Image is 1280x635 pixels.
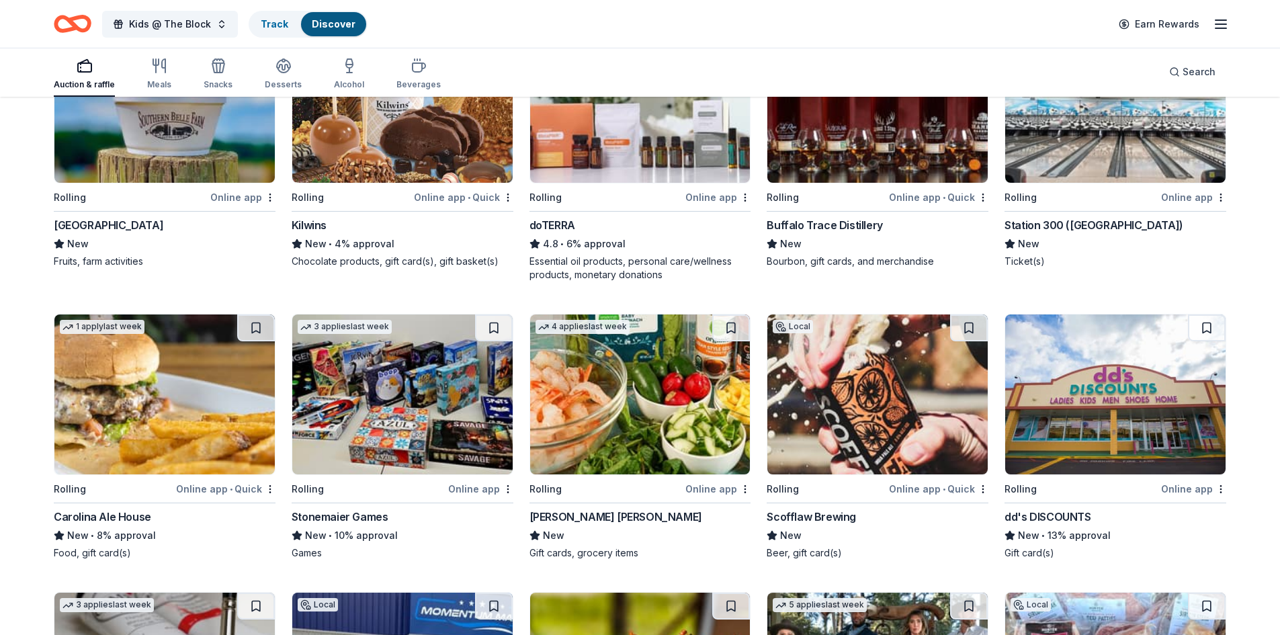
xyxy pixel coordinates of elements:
[265,79,302,90] div: Desserts
[67,527,89,544] span: New
[529,314,751,560] a: Image for Harris Teeter4 applieslast weekRollingOnline app[PERSON_NAME] [PERSON_NAME]NewGift card...
[292,481,324,497] div: Rolling
[261,18,288,30] a: Track
[767,314,988,474] img: Image for Scofflaw Brewing
[685,480,751,497] div: Online app
[298,320,392,334] div: 3 applies last week
[204,52,232,97] button: Snacks
[1161,480,1226,497] div: Online app
[1005,314,1226,474] img: Image for dd's DISCOUNTS
[529,255,751,282] div: Essential oil products, personal care/wellness products, monetary donations
[67,236,89,252] span: New
[560,239,564,249] span: •
[60,320,144,334] div: 1 apply last week
[773,320,813,333] div: Local
[312,18,355,30] a: Discover
[249,11,368,38] button: TrackDiscover
[334,52,364,97] button: Alcohol
[1005,189,1037,206] div: Rolling
[54,509,151,525] div: Carolina Ale House
[1042,530,1046,541] span: •
[265,52,302,97] button: Desserts
[102,11,238,38] button: Kids @ The Block
[54,255,275,268] div: Fruits, farm activities
[529,217,575,233] div: doTERRA
[230,484,232,495] span: •
[767,546,988,560] div: Beer, gift card(s)
[767,23,988,183] img: Image for Buffalo Trace Distillery
[543,527,564,544] span: New
[943,484,945,495] span: •
[396,52,441,97] button: Beverages
[1111,12,1207,36] a: Earn Rewards
[396,79,441,90] div: Beverages
[54,22,275,268] a: Image for Southern Belle FarmLocalRollingOnline app[GEOGRAPHIC_DATA]NewFruits, farm activities
[780,527,802,544] span: New
[1005,481,1037,497] div: Rolling
[292,509,388,525] div: Stonemaier Games
[176,480,275,497] div: Online app Quick
[54,52,115,97] button: Auction & raffle
[529,189,562,206] div: Rolling
[210,189,275,206] div: Online app
[54,23,275,183] img: Image for Southern Belle Farm
[1005,527,1226,544] div: 13% approval
[529,509,702,525] div: [PERSON_NAME] [PERSON_NAME]
[292,314,513,474] img: Image for Stonemaier Games
[767,509,856,525] div: Scofflaw Brewing
[1005,255,1226,268] div: Ticket(s)
[329,239,332,249] span: •
[305,236,327,252] span: New
[767,481,799,497] div: Rolling
[204,79,232,90] div: Snacks
[1018,236,1039,252] span: New
[529,546,751,560] div: Gift cards, grocery items
[60,598,154,612] div: 3 applies last week
[529,22,751,282] a: Image for doTERRA6 applieslast weekRollingOnline appdoTERRA4.8•6% approvalEssential oil products,...
[54,8,91,40] a: Home
[147,79,171,90] div: Meals
[1158,58,1226,85] button: Search
[1005,546,1226,560] div: Gift card(s)
[530,314,751,474] img: Image for Harris Teeter
[54,546,275,560] div: Food, gift card(s)
[54,481,86,497] div: Rolling
[54,79,115,90] div: Auction & raffle
[54,527,275,544] div: 8% approval
[147,52,171,97] button: Meals
[767,217,882,233] div: Buffalo Trace Distillery
[536,320,630,334] div: 4 applies last week
[1005,217,1183,233] div: Station 300 ([GEOGRAPHIC_DATA])
[1005,314,1226,560] a: Image for dd's DISCOUNTSRollingOnline appdd's DISCOUNTSNew•13% approvalGift card(s)
[1161,189,1226,206] div: Online app
[889,480,988,497] div: Online app Quick
[292,314,513,560] a: Image for Stonemaier Games3 applieslast weekRollingOnline appStonemaier GamesNew•10% approvalGames
[91,530,94,541] span: •
[298,598,338,611] div: Local
[1011,598,1051,611] div: Local
[329,530,332,541] span: •
[767,255,988,268] div: Bourbon, gift cards, and merchandise
[292,546,513,560] div: Games
[292,255,513,268] div: Chocolate products, gift card(s), gift basket(s)
[1005,509,1091,525] div: dd's DISCOUNTS
[292,217,327,233] div: Kilwins
[530,23,751,183] img: Image for doTERRA
[334,79,364,90] div: Alcohol
[292,527,513,544] div: 10% approval
[54,189,86,206] div: Rolling
[1018,527,1039,544] span: New
[529,236,751,252] div: 6% approval
[292,22,513,268] a: Image for Kilwins4 applieslast weekRollingOnline app•QuickKilwinsNew•4% approvalChocolate product...
[767,189,799,206] div: Rolling
[767,22,988,268] a: Image for Buffalo Trace Distillery13 applieslast weekRollingOnline app•QuickBuffalo Trace Distill...
[292,189,324,206] div: Rolling
[773,598,867,612] div: 5 applies last week
[54,314,275,474] img: Image for Carolina Ale House
[1183,64,1215,80] span: Search
[292,23,513,183] img: Image for Kilwins
[292,236,513,252] div: 4% approval
[54,314,275,560] a: Image for Carolina Ale House1 applylast weekRollingOnline app•QuickCarolina Ale HouseNew•8% appro...
[543,236,558,252] span: 4.8
[767,314,988,560] a: Image for Scofflaw BrewingLocalRollingOnline app•QuickScofflaw BrewingNewBeer, gift card(s)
